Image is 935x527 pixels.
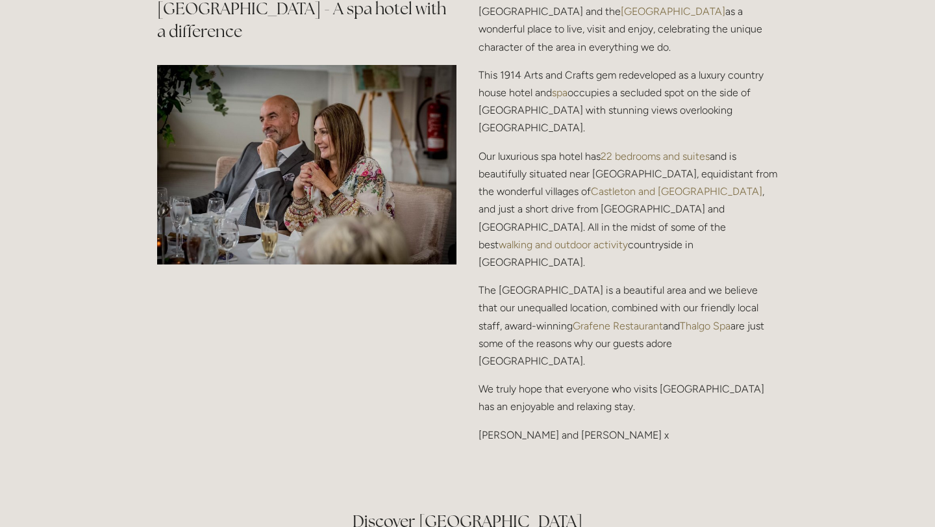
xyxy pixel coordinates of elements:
a: [GEOGRAPHIC_DATA] [621,5,725,18]
p: The [GEOGRAPHIC_DATA] is a beautiful area and we believe that our unequalled location, combined w... [479,281,778,370]
a: Thalgo Spa [680,320,730,332]
a: walking and outdoor activity [499,238,628,251]
p: This 1914 Arts and Crafts gem redeveloped as a luxury country house hotel and occupies a secluded... [479,66,778,137]
a: spa [552,86,567,99]
a: Castleton and [GEOGRAPHIC_DATA] [591,185,762,198]
a: Grafene Restaurant [573,320,663,332]
a: 22 bedrooms and suites [601,150,710,162]
p: [PERSON_NAME] and [PERSON_NAME] x [479,426,778,444]
p: We truly hope that everyone who visits [GEOGRAPHIC_DATA] has an enjoyable and relaxing stay. [479,380,778,415]
img: Couple during a Dinner at Losehill Restaurant [157,65,456,264]
p: Our luxurious spa hotel has and is beautifully situated near [GEOGRAPHIC_DATA], equidistant from ... [479,148,778,271]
